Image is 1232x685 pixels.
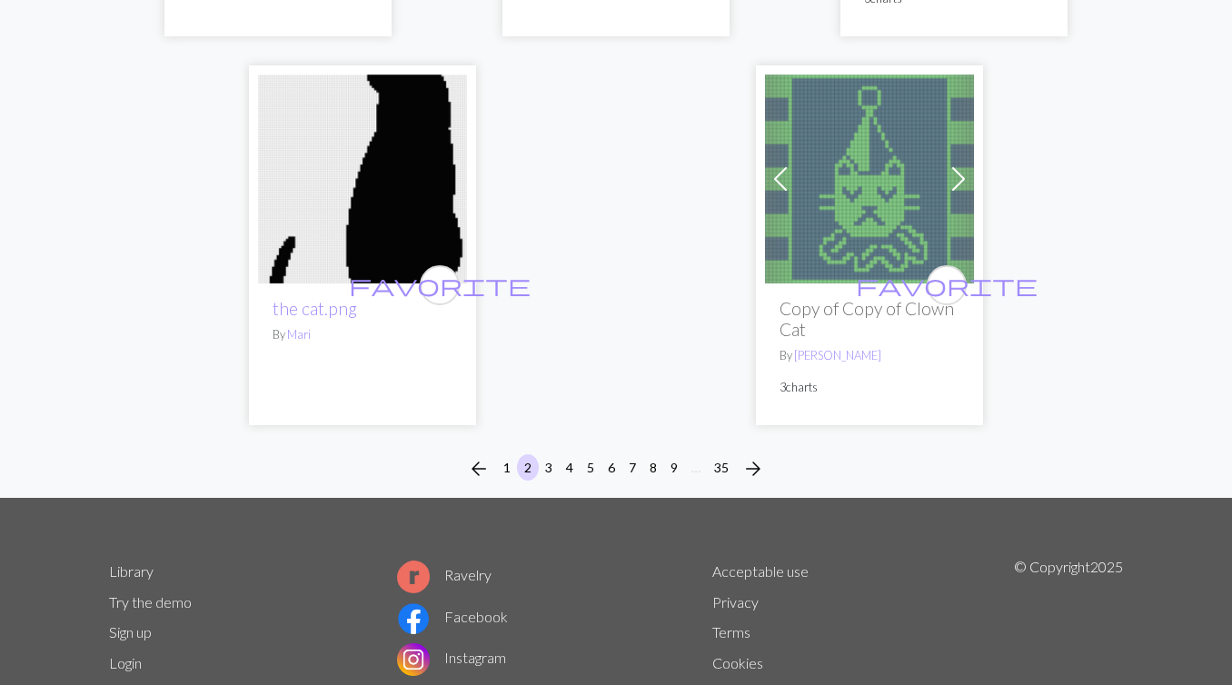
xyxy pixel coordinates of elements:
[273,298,357,319] a: the cat.png
[349,271,531,299] span: favorite
[559,454,581,481] button: 4
[856,271,1038,299] span: favorite
[621,454,643,481] button: 7
[794,348,881,362] a: [PERSON_NAME]
[663,454,685,481] button: 9
[642,454,664,481] button: 8
[856,267,1038,303] i: favourite
[273,326,452,343] p: By
[420,265,460,305] button: favourite
[712,593,759,611] a: Privacy
[468,458,490,480] i: Previous
[927,265,967,305] button: favourite
[397,566,492,583] a: Ravelry
[109,623,152,640] a: Sign up
[707,454,736,481] button: 35
[468,456,490,481] span: arrow_back
[287,327,311,342] a: Mari
[765,168,974,185] a: Clown Cat
[109,654,142,671] a: Login
[780,347,959,364] p: By
[109,562,154,580] a: Library
[461,454,771,483] nav: Page navigation
[538,454,560,481] button: 3
[712,654,763,671] a: Cookies
[712,623,750,640] a: Terms
[496,454,518,481] button: 1
[397,649,506,666] a: Instagram
[765,74,974,283] img: Clown Cat
[349,267,531,303] i: favourite
[735,454,771,483] button: Next
[397,602,430,635] img: Facebook logo
[601,454,622,481] button: 6
[397,561,430,593] img: Ravelry logo
[780,298,959,340] h2: Copy of Copy of Clown Cat
[517,454,539,481] button: 2
[461,454,497,483] button: Previous
[397,643,430,676] img: Instagram logo
[580,454,601,481] button: 5
[258,74,467,283] img: the cat.png
[742,456,764,481] span: arrow_forward
[258,168,467,185] a: the cat.png
[780,379,959,396] p: 3 charts
[712,562,809,580] a: Acceptable use
[742,458,764,480] i: Next
[397,608,508,625] a: Facebook
[109,593,192,611] a: Try the demo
